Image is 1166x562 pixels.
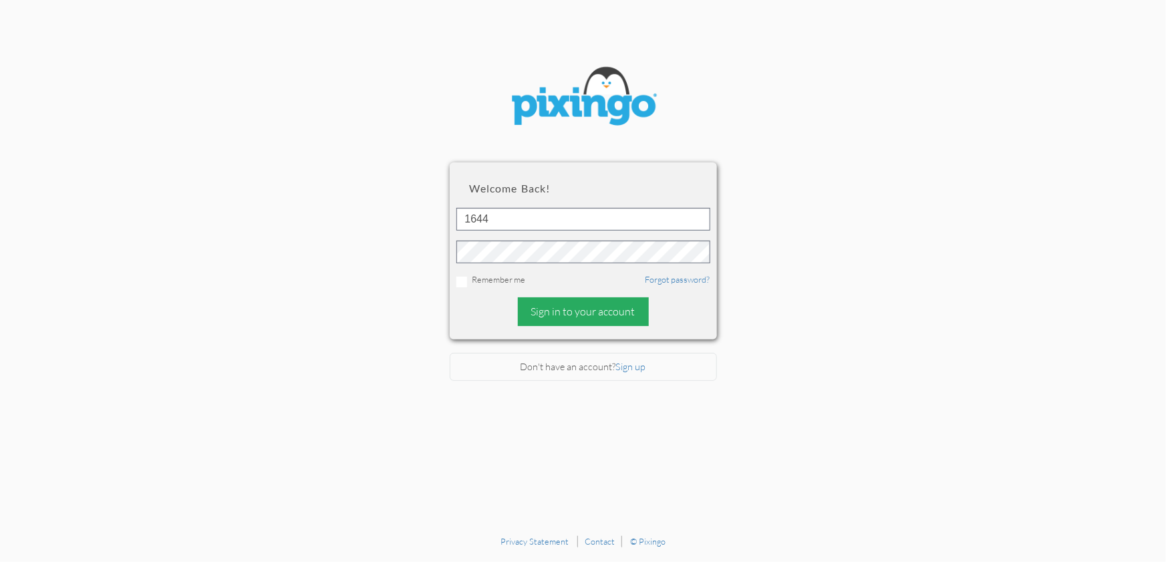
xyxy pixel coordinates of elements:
[450,353,717,382] div: Don't have an account?
[470,182,697,194] h2: Welcome back!
[645,274,710,285] a: Forgot password?
[630,536,666,547] a: © Pixingo
[503,60,664,136] img: pixingo logo
[518,297,649,326] div: Sign in to your account
[500,536,569,547] a: Privacy Statement
[585,536,615,547] a: Contact
[616,361,646,372] a: Sign up
[456,273,710,287] div: Remember me
[456,208,710,231] input: ID or Email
